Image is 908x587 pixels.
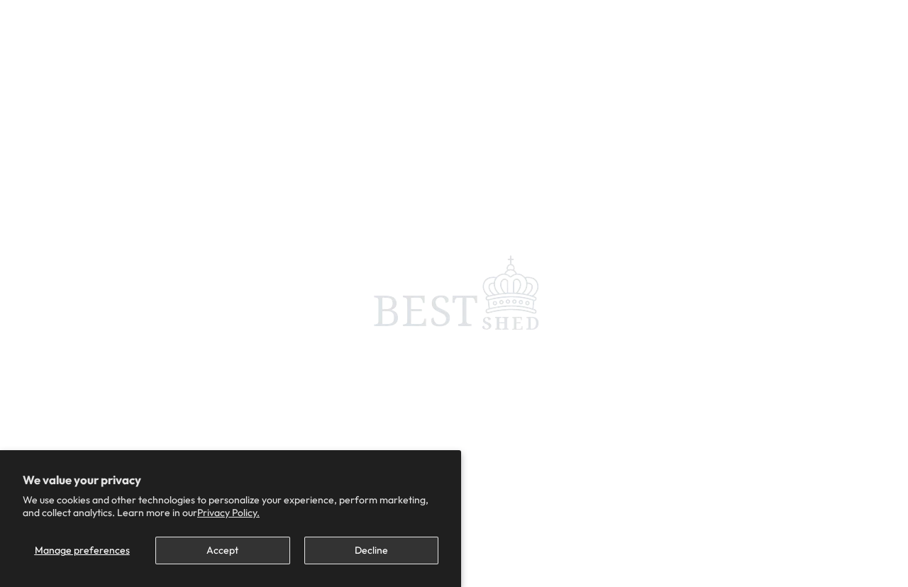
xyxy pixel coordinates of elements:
button: Manage preferences [23,537,141,564]
button: Decline [304,537,438,564]
button: Accept [155,537,289,564]
span: Manage preferences [35,544,130,557]
a: Privacy Policy. [197,506,260,519]
p: We use cookies and other technologies to personalize your experience, perform marketing, and coll... [23,493,438,519]
h2: We value your privacy [23,473,438,487]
